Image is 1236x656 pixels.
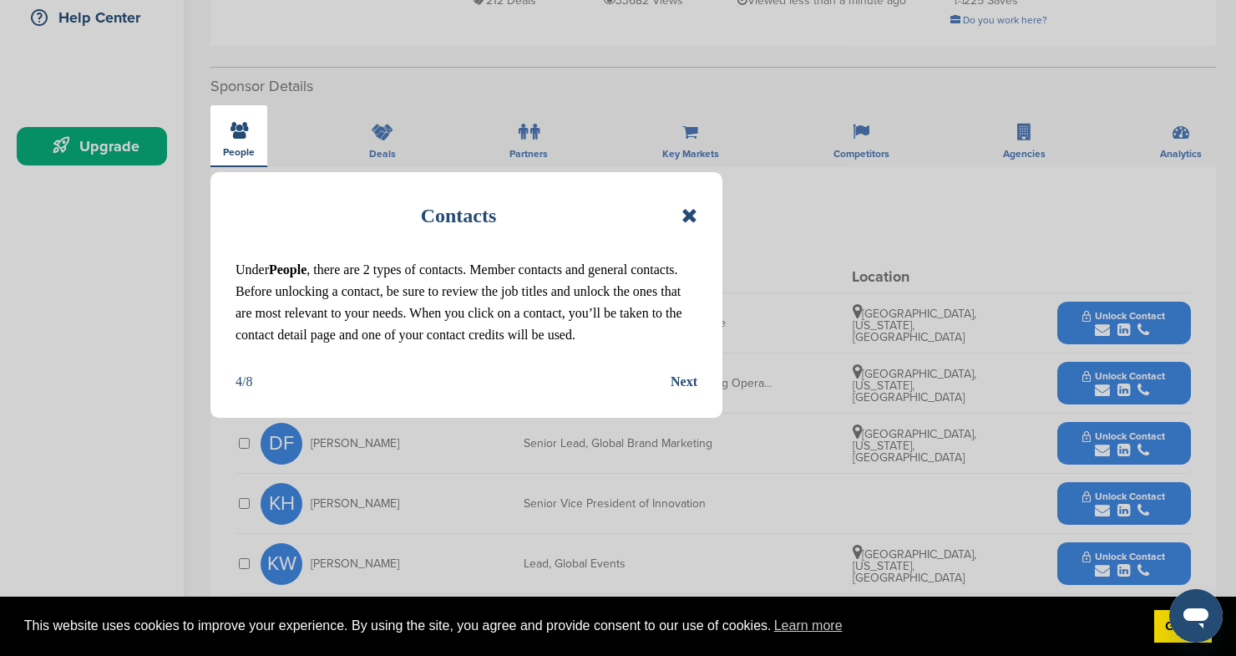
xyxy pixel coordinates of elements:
[421,197,497,234] h1: Contacts
[236,371,252,393] div: 4/8
[1169,589,1223,643] iframe: Button to launch messaging window
[269,262,306,277] b: People
[236,259,697,346] p: Under , there are 2 types of contacts. Member contacts and general contacts. Before unlocking a c...
[671,371,697,393] button: Next
[772,613,845,638] a: learn more about cookies
[1154,610,1212,643] a: dismiss cookie message
[24,613,1141,638] span: This website uses cookies to improve your experience. By using the site, you agree and provide co...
